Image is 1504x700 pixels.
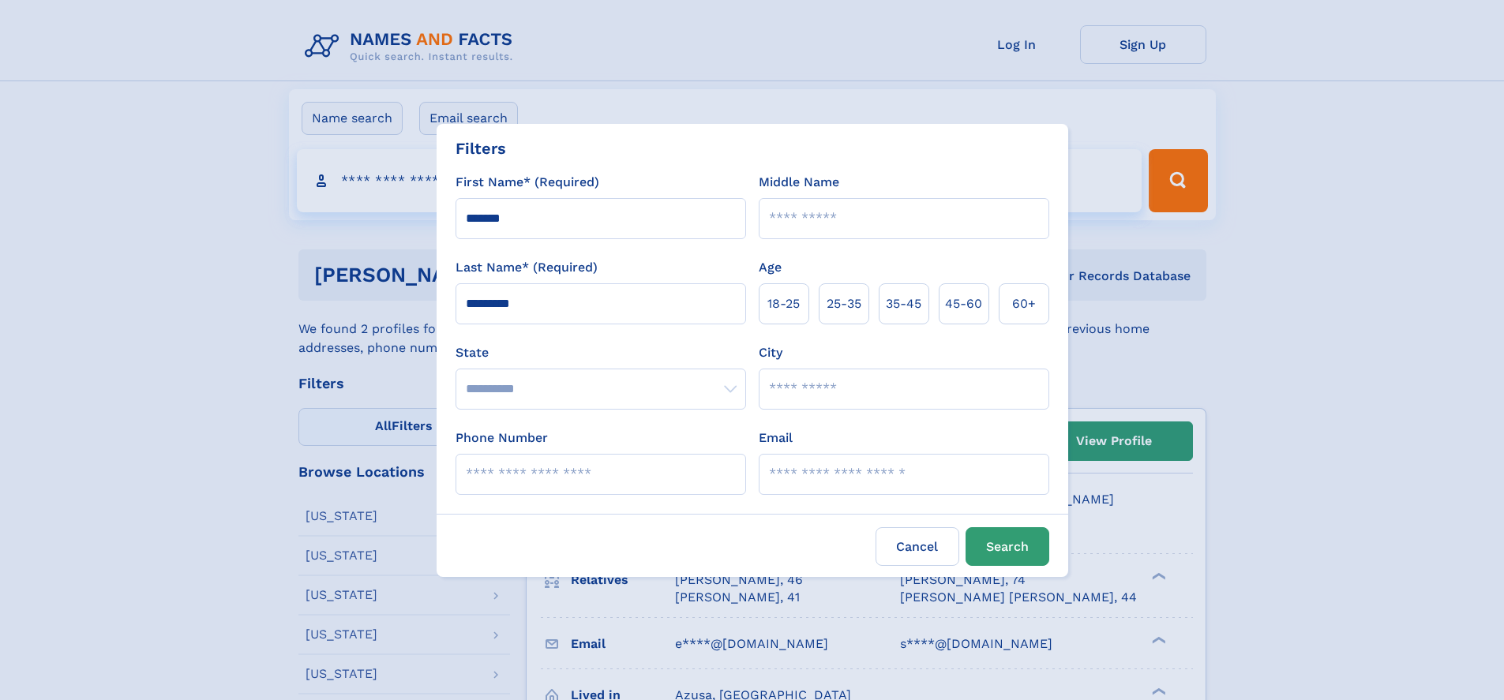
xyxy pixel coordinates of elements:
div: Filters [456,137,506,160]
label: Last Name* (Required) [456,258,598,277]
label: First Name* (Required) [456,173,599,192]
button: Search [966,527,1049,566]
label: Cancel [876,527,959,566]
label: Email [759,429,793,447]
label: State [456,343,746,362]
span: 18‑25 [767,294,800,313]
label: Middle Name [759,173,839,192]
span: 35‑45 [886,294,921,313]
label: City [759,343,782,362]
label: Age [759,258,782,277]
span: 25‑35 [827,294,861,313]
label: Phone Number [456,429,548,447]
span: 60+ [1012,294,1036,313]
span: 45‑60 [945,294,982,313]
